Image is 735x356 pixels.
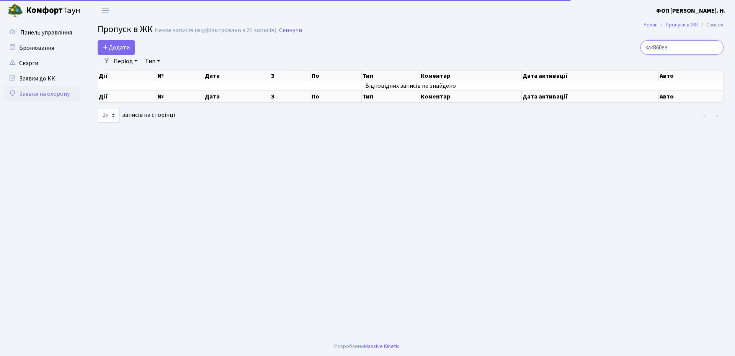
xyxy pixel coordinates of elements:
th: По [311,91,362,102]
a: Пропуск в ЖК [666,21,698,29]
a: Massive Kinetic [364,342,400,350]
th: Коментар [420,91,522,102]
a: Скарги [4,56,80,71]
th: Коментар [420,71,522,81]
a: Заявки до КК [4,71,80,86]
a: Додати [98,40,135,55]
a: Admin [644,21,658,29]
th: № [157,91,204,102]
a: Скинути [279,27,302,34]
a: Тип [142,55,163,68]
th: Дії [98,71,157,81]
th: Дата [204,71,270,81]
span: Таун [26,4,80,17]
label: записів на сторінці [98,108,175,123]
th: З [270,91,311,102]
button: Переключити навігацію [96,4,115,17]
b: ФОП [PERSON_NAME]. Н. [656,7,726,15]
span: Пропуск в ЖК [98,23,153,36]
th: Тип [362,71,420,81]
b: Комфорт [26,4,63,16]
li: Список [698,21,724,29]
th: Дата активації [522,71,659,81]
a: Заявки на охорону [4,86,80,102]
th: Тип [362,91,420,102]
th: По [311,71,362,81]
a: ФОП [PERSON_NAME]. Н. [656,6,726,15]
th: Дії [98,91,157,102]
div: Немає записів (відфільтровано з 25 записів). [155,27,278,34]
span: Панель управління [20,28,72,37]
img: logo.png [8,3,23,18]
nav: breadcrumb [632,17,735,33]
span: Додати [103,43,130,52]
th: Дата активації [522,91,659,102]
th: З [270,71,311,81]
th: Дата [204,91,270,102]
a: Період [111,55,140,68]
a: Бронювання [4,40,80,56]
td: Відповідних записів не знайдено [98,81,724,90]
select: записів на сторінці [98,108,120,123]
th: Авто [659,91,724,102]
div: Розроблено . [334,342,401,351]
th: № [157,71,204,81]
input: Пошук... [640,40,724,55]
th: Авто [659,71,724,81]
a: Панель управління [4,25,80,40]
